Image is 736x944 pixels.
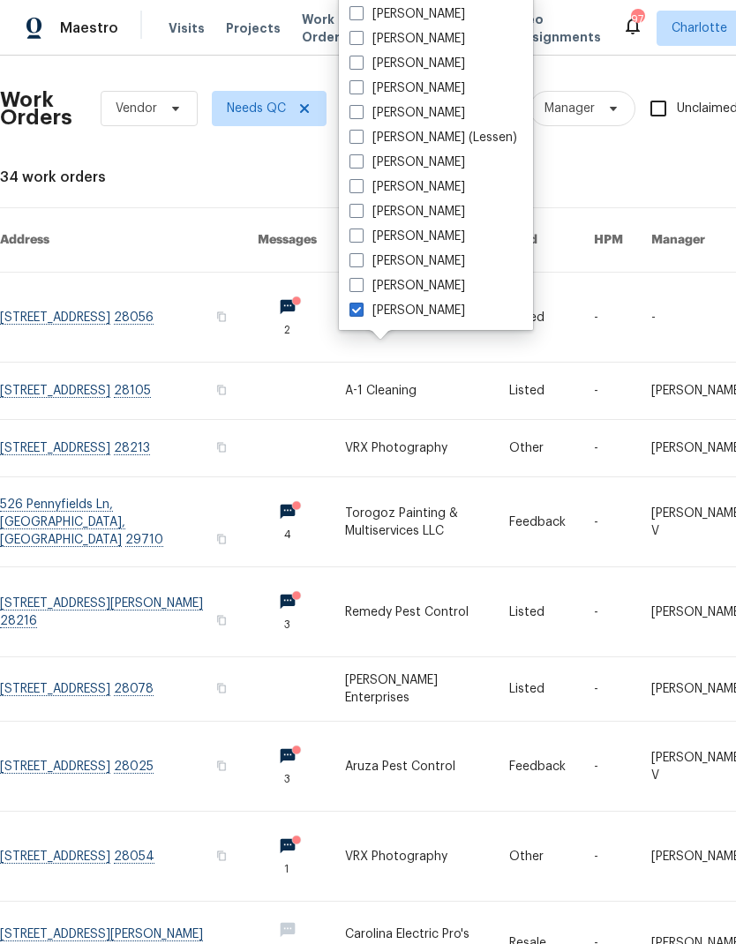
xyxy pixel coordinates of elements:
[349,129,517,146] label: [PERSON_NAME] (Lessen)
[331,420,495,477] td: VRX Photography
[169,19,205,37] span: Visits
[349,104,465,122] label: [PERSON_NAME]
[495,657,580,722] td: Listed
[631,11,643,28] div: 97
[349,5,465,23] label: [PERSON_NAME]
[495,722,580,812] td: Feedback
[214,680,229,696] button: Copy Address
[580,722,637,812] td: -
[495,567,580,657] td: Listed
[214,612,229,628] button: Copy Address
[331,363,495,420] td: A-1 Cleaning
[495,477,580,567] td: Feedback
[495,812,580,902] td: Other
[349,30,465,48] label: [PERSON_NAME]
[349,79,465,97] label: [PERSON_NAME]
[302,11,347,46] span: Work Orders
[349,154,465,171] label: [PERSON_NAME]
[580,657,637,722] td: -
[580,567,637,657] td: -
[580,420,637,477] td: -
[349,228,465,245] label: [PERSON_NAME]
[495,273,580,363] td: Listed
[331,657,495,722] td: [PERSON_NAME] Enterprises
[349,302,465,319] label: [PERSON_NAME]
[226,19,281,37] span: Projects
[244,208,331,273] th: Messages
[580,273,637,363] td: -
[331,812,495,902] td: VRX Photography
[331,208,495,273] th: Trade Partner
[214,382,229,398] button: Copy Address
[214,439,229,455] button: Copy Address
[331,273,495,363] td: BP Construction
[349,252,465,270] label: [PERSON_NAME]
[349,277,465,295] label: [PERSON_NAME]
[227,100,286,117] span: Needs QC
[214,848,229,864] button: Copy Address
[331,567,495,657] td: Remedy Pest Control
[580,208,637,273] th: HPM
[214,531,229,547] button: Copy Address
[349,55,465,72] label: [PERSON_NAME]
[331,477,495,567] td: Torogoz Painting & Multiservices LLC
[672,19,727,37] span: Charlotte
[580,812,637,902] td: -
[349,178,465,196] label: [PERSON_NAME]
[516,11,601,46] span: Geo Assignments
[544,100,595,117] span: Manager
[580,363,637,420] td: -
[495,208,580,273] th: Kind
[580,477,637,567] td: -
[60,19,118,37] span: Maestro
[214,758,229,774] button: Copy Address
[331,722,495,812] td: Aruza Pest Control
[495,420,580,477] td: Other
[349,203,465,221] label: [PERSON_NAME]
[495,363,580,420] td: Listed
[116,100,157,117] span: Vendor
[214,309,229,325] button: Copy Address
